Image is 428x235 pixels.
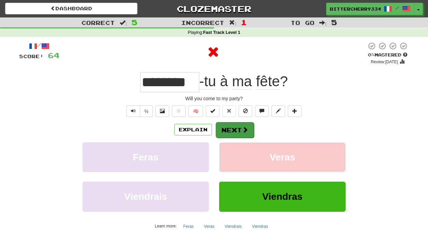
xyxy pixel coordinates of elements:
button: Feras [179,221,198,232]
span: Incorrect [181,19,224,26]
span: / [396,5,399,10]
button: Feras [82,142,209,172]
button: Reset to 0% Mastered (alt+r) [222,105,236,117]
span: à [220,73,228,90]
small: Review: [DATE] [371,60,398,64]
button: Viendrais [82,182,209,211]
span: Score: [19,53,44,59]
span: To go [291,19,315,26]
button: Veras [200,221,218,232]
strong: Fast Track Level 1 [203,30,240,35]
button: Viendras [219,182,346,211]
span: : [229,20,237,26]
button: Show image (alt+x) [156,105,169,117]
button: ½ [140,105,153,117]
span: fête [256,73,280,90]
button: Explain [174,124,212,135]
span: -tu [199,73,216,90]
button: Discuss sentence (alt+u) [255,105,269,117]
span: Viendrais [124,191,167,202]
a: Dashboard [5,3,137,14]
span: Feras [133,152,159,162]
button: Play sentence audio (ctl+space) [126,105,140,117]
button: Viendras [248,221,272,232]
span: 64 [48,51,59,60]
button: Veras [219,142,346,172]
a: Clozemaster [148,3,280,15]
span: 5 [331,18,337,26]
span: ? [199,73,288,90]
div: Text-to-speech controls [125,105,153,117]
span: 1 [241,18,247,26]
div: / [19,42,59,50]
button: Set this sentence to 100% Mastered (alt+m) [206,105,219,117]
button: 🧠 [188,105,203,117]
button: Viendrais [221,221,245,232]
span: : [319,20,327,26]
span: 5 [132,18,137,26]
button: Add to collection (alt+a) [288,105,302,117]
span: ma [232,73,252,90]
span: 0 % [368,52,375,57]
button: Ignore sentence (alt+i) [239,105,252,117]
button: Favorite sentence (alt+f) [172,105,186,117]
button: Edit sentence (alt+d) [271,105,285,117]
span: BitterCherry334 [330,6,380,12]
div: Mastered [366,52,409,58]
small: Learn more: [155,224,177,229]
span: Veras [270,152,295,162]
span: Viendras [262,191,303,202]
a: BitterCherry334 / [326,3,414,15]
span: : [120,20,127,26]
span: Correct [81,19,115,26]
button: Next [216,122,254,138]
div: Will you come to my party? [19,95,409,102]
